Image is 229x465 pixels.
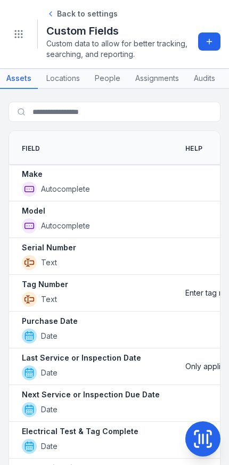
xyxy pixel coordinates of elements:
span: Text [41,257,57,268]
strong: Tag Number [22,279,68,290]
span: Date [41,441,58,452]
span: Custom data to allow for better tracking, searching, and reporting. [46,38,198,60]
strong: Model [22,206,45,216]
span: Autocomplete [41,184,90,194]
strong: Electrical Test & Tag Complete [22,426,138,437]
a: Back to settings [46,9,118,19]
strong: Serial Number [22,242,76,253]
span: Back to settings [57,9,118,19]
strong: Next Service or Inspection Due Date [22,389,160,400]
a: Audits [187,69,222,89]
span: Field [22,144,40,153]
span: Date [41,368,58,378]
strong: Last Service or Inspection Date [22,353,141,363]
span: Autocomplete [41,221,90,231]
span: Date [41,404,58,415]
span: Date [41,331,58,341]
span: Help [185,144,202,153]
a: Locations [40,69,86,89]
strong: Purchase Date [22,316,78,327]
a: Assignments [129,69,185,89]
span: Text [41,294,57,305]
strong: Make [22,169,43,180]
a: People [88,69,127,89]
h2: Custom Fields [46,23,198,38]
button: Toggle navigation [9,24,29,44]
